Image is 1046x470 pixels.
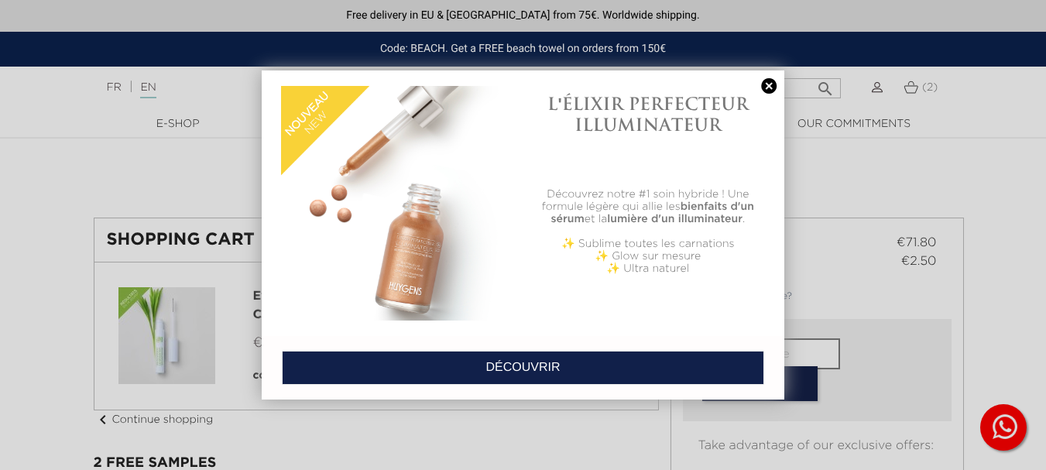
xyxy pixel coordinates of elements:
p: ✨ Ultra naturel [531,262,766,275]
h1: L'ÉLIXIR PERFECTEUR ILLUMINATEUR [531,94,766,135]
p: ✨ Sublime toutes les carnations [531,238,766,250]
p: Découvrez notre #1 soin hybride ! Une formule légère qui allie les et la . [531,188,766,225]
a: DÉCOUVRIR [282,351,765,385]
p: ✨ Glow sur mesure [531,250,766,262]
b: bienfaits d'un sérum [551,201,754,225]
b: lumière d'un illuminateur [607,214,742,225]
